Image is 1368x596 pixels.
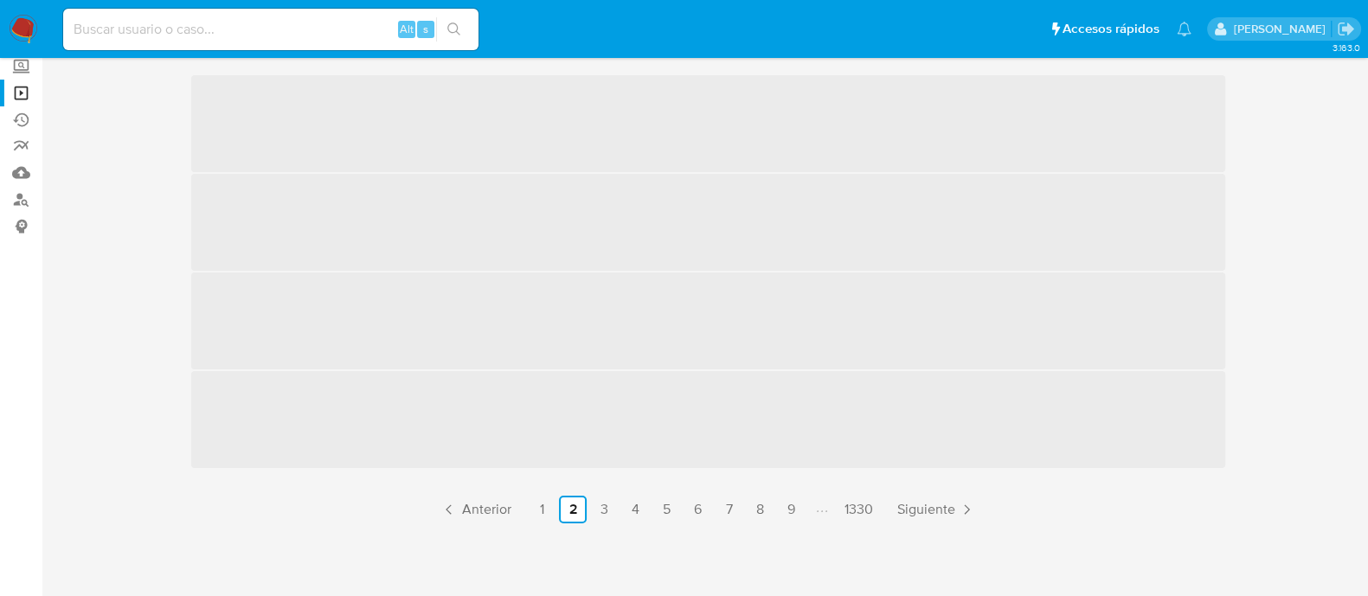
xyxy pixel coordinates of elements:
span: Accesos rápidos [1063,20,1159,38]
a: Notificaciones [1177,22,1191,36]
button: search-icon [436,17,472,42]
input: Buscar usuario o caso... [63,18,478,41]
span: Alt [400,21,414,37]
span: 3.163.0 [1332,41,1359,54]
span: s [423,21,428,37]
a: Salir [1337,20,1355,38]
p: yanina.loff@mercadolibre.com [1233,21,1331,37]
